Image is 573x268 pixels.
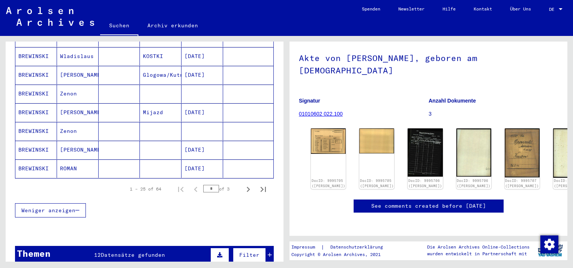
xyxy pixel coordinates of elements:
span: 12 [94,252,101,258]
mat-cell: ROMAN [57,159,99,178]
button: Next page [241,182,256,197]
mat-cell: Mijazd [140,103,181,122]
img: yv_logo.png [536,241,564,260]
a: Suchen [100,16,138,36]
mat-cell: Glogowa/Kutno [140,66,181,84]
mat-cell: [PERSON_NAME] [57,66,99,84]
div: of 3 [203,185,241,192]
a: Archiv erkunden [138,16,207,34]
img: 002.jpg [359,128,394,153]
a: DocID: 9995705 ([PERSON_NAME]) [360,179,394,188]
div: Themen [17,247,51,260]
p: Copyright © Arolsen Archives, 2021 [291,251,392,258]
mat-cell: [DATE] [181,47,223,66]
mat-cell: BREWINSKI [15,66,57,84]
mat-cell: Zenon [57,85,99,103]
mat-cell: [DATE] [181,159,223,178]
b: Signatur [299,98,320,104]
button: Filter [233,248,266,262]
span: Filter [239,252,259,258]
div: | [291,243,392,251]
a: DocID: 9995706 ([PERSON_NAME]) [457,179,490,188]
img: 001.jpg [505,128,540,177]
a: DocID: 9995705 ([PERSON_NAME]) [312,179,345,188]
b: Anzahl Dokumente [429,98,476,104]
mat-cell: BREWINSKI [15,85,57,103]
a: See comments created before [DATE] [371,202,486,210]
mat-cell: BREWINSKI [15,141,57,159]
a: DocID: 9995706 ([PERSON_NAME]) [408,179,442,188]
mat-cell: KOSTKI [140,47,181,66]
mat-cell: [DATE] [181,103,223,122]
span: Weniger anzeigen [21,207,75,214]
mat-cell: BREWINSKI [15,103,57,122]
img: Zustimmung ändern [540,235,558,253]
mat-cell: [PERSON_NAME] [57,141,99,159]
button: Weniger anzeigen [15,203,86,217]
div: 1 – 25 of 64 [130,186,161,192]
mat-cell: [PERSON_NAME] [57,103,99,122]
span: Datensätze gefunden [101,252,165,258]
p: wurden entwickelt in Partnerschaft mit [427,250,529,257]
a: DocID: 9995707 ([PERSON_NAME]) [505,179,539,188]
img: Arolsen_neg.svg [6,7,94,26]
img: 001.jpg [311,128,346,153]
p: 3 [429,110,558,118]
h1: Akte von [PERSON_NAME], geboren am [DEMOGRAPHIC_DATA] [299,41,558,86]
mat-cell: Zenon [57,122,99,140]
mat-cell: [DATE] [181,66,223,84]
mat-cell: BREWINSKI [15,122,57,140]
span: DE [549,7,557,12]
button: First page [173,182,188,197]
mat-cell: BREWINSKI [15,47,57,66]
div: Zustimmung ändern [540,235,558,253]
a: Impressum [291,243,321,251]
button: Previous page [188,182,203,197]
a: 01010602 022.100 [299,111,343,117]
mat-cell: Wladislaus [57,47,99,66]
mat-cell: [DATE] [181,141,223,159]
button: Last page [256,182,271,197]
img: 002.jpg [456,128,491,177]
p: Die Arolsen Archives Online-Collections [427,244,529,250]
a: Datenschutzerklärung [324,243,392,251]
mat-cell: BREWINSKI [15,159,57,178]
img: 001.jpg [408,128,442,176]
